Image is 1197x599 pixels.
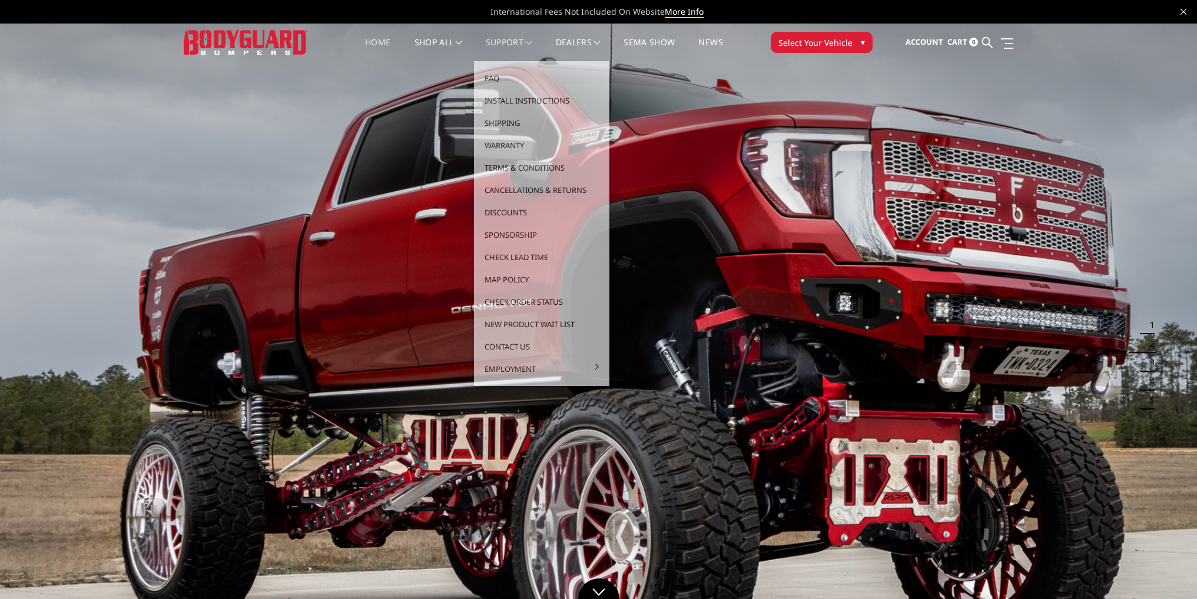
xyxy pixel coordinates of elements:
[479,246,605,268] a: Check Lead Time
[479,89,605,112] a: Install Instructions
[1143,334,1155,353] button: 2 of 5
[906,26,943,58] a: Account
[698,38,722,61] a: News
[665,6,704,18] a: More Info
[479,268,605,291] a: MAP Policy
[479,291,605,313] a: Check Order Status
[861,36,865,48] span: ▾
[479,67,605,89] a: FAQ
[947,26,978,58] a: Cart 0
[969,38,978,46] span: 0
[578,578,619,599] a: Click to Down
[1143,353,1155,372] button: 3 of 5
[479,179,605,201] a: Cancellations & Returns
[479,335,605,358] a: Contact Us
[906,36,943,47] span: Account
[556,38,601,61] a: Dealers
[479,112,605,134] a: Shipping
[184,30,307,54] img: BODYGUARD BUMPERS
[365,38,390,61] a: Home
[479,224,605,246] a: Sponsorship
[479,134,605,157] a: Warranty
[778,36,853,49] span: Select Your Vehicle
[624,38,675,61] a: SEMA Show
[486,38,532,61] a: Support
[1143,391,1155,410] button: 5 of 5
[479,358,605,380] a: Employment
[1138,543,1197,599] iframe: Chat Widget
[479,157,605,179] a: Terms & Conditions
[415,38,462,61] a: shop all
[1143,372,1155,391] button: 4 of 5
[479,313,605,335] a: New Product Wait List
[479,201,605,224] a: Discounts
[771,32,873,53] button: Select Your Vehicle
[1143,315,1155,334] button: 1 of 5
[947,36,967,47] span: Cart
